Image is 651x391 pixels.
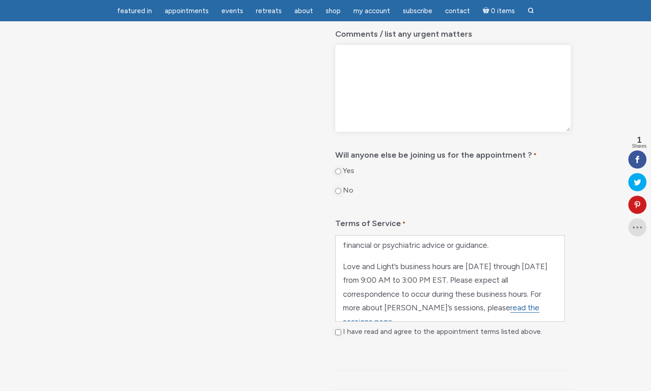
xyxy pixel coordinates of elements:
a: My Account [348,2,396,20]
each: NOT be substituted for any professional medical, legal, financial or psychiatric advice or guidance. [343,227,533,250]
span: Events [221,7,243,15]
span: Retreats [256,7,282,15]
span: Contact [445,7,470,15]
span: My Account [353,7,390,15]
label: Yes [343,166,354,176]
a: Retreats [250,2,287,20]
i: Cart [483,7,491,15]
label: Comments / list any urgent matters [335,23,472,41]
a: Shop [320,2,346,20]
p: Love and Light’s business hours are [DATE] through [DATE] from 9:00 AM to 3:00 PM EST. Please exp... [343,260,557,329]
span: Shares [632,144,646,149]
span: Shop [326,7,341,15]
a: About [289,2,318,20]
a: Appointments [159,2,214,20]
span: 1 [632,136,646,144]
label: No [343,186,353,195]
a: Contact [440,2,475,20]
span: featured in [117,7,152,15]
a: featured in [112,2,157,20]
legend: Terms of Service [335,212,570,232]
span: Subscribe [403,7,432,15]
a: Events [216,2,249,20]
a: Cart0 items [477,1,521,20]
span: 0 items [491,8,515,14]
a: Subscribe [397,2,438,20]
label: I have read and agree to the appointment terms listed above. [343,327,542,337]
legend: Will anyone else be joining us for the appointment ? [335,144,570,163]
span: Appointments [165,7,209,15]
span: About [294,7,313,15]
